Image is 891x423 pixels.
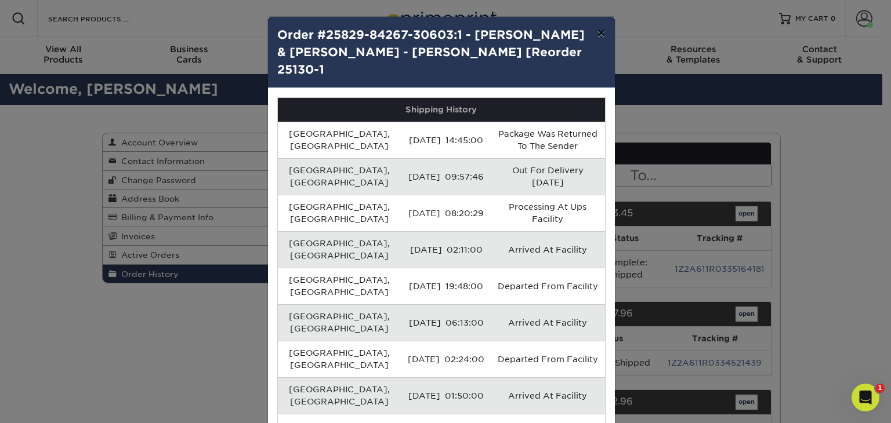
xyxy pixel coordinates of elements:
[401,304,491,341] td: [DATE] 06:13:00
[278,268,402,304] td: [GEOGRAPHIC_DATA], [GEOGRAPHIC_DATA]
[278,122,402,158] td: [GEOGRAPHIC_DATA], [GEOGRAPHIC_DATA]
[491,341,604,377] td: Departed From Facility
[401,268,491,304] td: [DATE] 19:48:00
[278,98,605,122] th: Shipping History
[491,122,604,158] td: Package Was Returned To The Sender
[278,158,402,195] td: [GEOGRAPHIC_DATA], [GEOGRAPHIC_DATA]
[278,195,402,231] td: [GEOGRAPHIC_DATA], [GEOGRAPHIC_DATA]
[491,377,604,414] td: Arrived At Facility
[401,341,491,377] td: [DATE] 02:24:00
[401,377,491,414] td: [DATE] 01:50:00
[401,195,491,231] td: [DATE] 08:20:29
[491,304,604,341] td: Arrived At Facility
[491,231,604,268] td: Arrived At Facility
[588,17,614,49] button: ×
[401,231,491,268] td: [DATE] 02:11:00
[875,384,885,393] span: 1
[278,304,402,341] td: [GEOGRAPHIC_DATA], [GEOGRAPHIC_DATA]
[278,341,402,377] td: [GEOGRAPHIC_DATA], [GEOGRAPHIC_DATA]
[278,377,402,414] td: [GEOGRAPHIC_DATA], [GEOGRAPHIC_DATA]
[491,268,604,304] td: Departed From Facility
[277,26,606,78] h4: Order #25829-84267-30603:1 - [PERSON_NAME] & [PERSON_NAME] - [PERSON_NAME] [Reorder 25130-1
[491,195,604,231] td: Processing At Ups Facility
[401,122,491,158] td: [DATE] 14:45:00
[852,384,879,411] iframe: Intercom live chat
[401,158,491,195] td: [DATE] 09:57:46
[491,158,604,195] td: Out For Delivery [DATE]
[278,231,402,268] td: [GEOGRAPHIC_DATA], [GEOGRAPHIC_DATA]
